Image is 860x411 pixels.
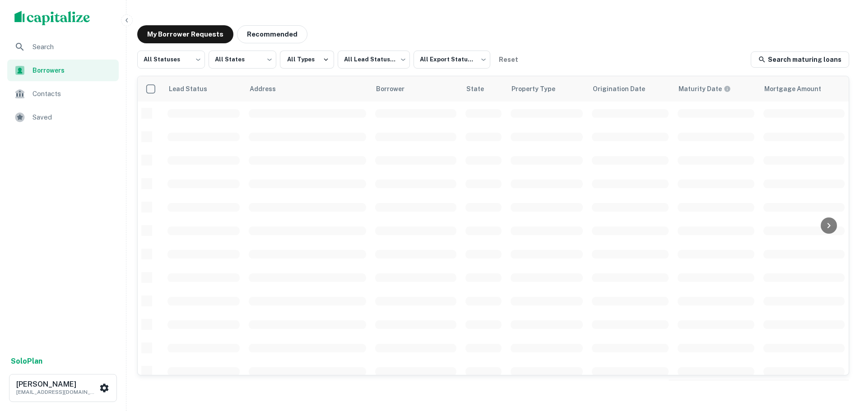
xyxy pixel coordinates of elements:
th: Property Type [506,76,587,102]
span: Borrowers [33,65,113,75]
button: [PERSON_NAME][EMAIL_ADDRESS][DOMAIN_NAME] [9,374,117,402]
p: [EMAIL_ADDRESS][DOMAIN_NAME] [16,388,98,396]
img: capitalize-logo.png [14,11,90,25]
th: Maturity dates displayed may be estimated. Please contact the lender for the most accurate maturi... [673,76,759,102]
span: Search [33,42,113,52]
th: Origination Date [587,76,673,102]
a: Search [7,36,119,58]
div: Maturity dates displayed may be estimated. Please contact the lender for the most accurate maturi... [679,84,731,94]
th: Borrower [371,76,461,102]
span: Borrower [376,83,416,94]
button: Reset [494,51,523,69]
span: Contacts [33,88,113,99]
button: All Types [280,51,334,69]
a: Search maturing loans [751,51,849,68]
div: All Export Statuses [414,48,490,71]
th: Lead Status [163,76,244,102]
span: State [466,83,496,94]
span: Lead Status [168,83,219,94]
button: My Borrower Requests [137,25,233,43]
span: Maturity dates displayed may be estimated. Please contact the lender for the most accurate maturi... [679,84,743,94]
a: Borrowers [7,60,119,81]
h6: [PERSON_NAME] [16,381,98,388]
span: Property Type [511,83,567,94]
th: Address [244,76,371,102]
strong: Solo Plan [11,357,42,365]
span: Address [250,83,288,94]
a: Contacts [7,83,119,105]
th: State [461,76,506,102]
div: All Statuses [137,48,205,71]
span: Saved [33,112,113,123]
h6: Maturity Date [679,84,722,94]
a: Saved [7,106,119,128]
div: All States [209,48,276,71]
div: All Lead Statuses [338,48,410,71]
th: Mortgage Amount [759,76,849,102]
span: Origination Date [593,83,657,94]
button: Recommended [237,25,307,43]
span: Mortgage Amount [764,83,833,94]
a: SoloPlan [11,356,42,367]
